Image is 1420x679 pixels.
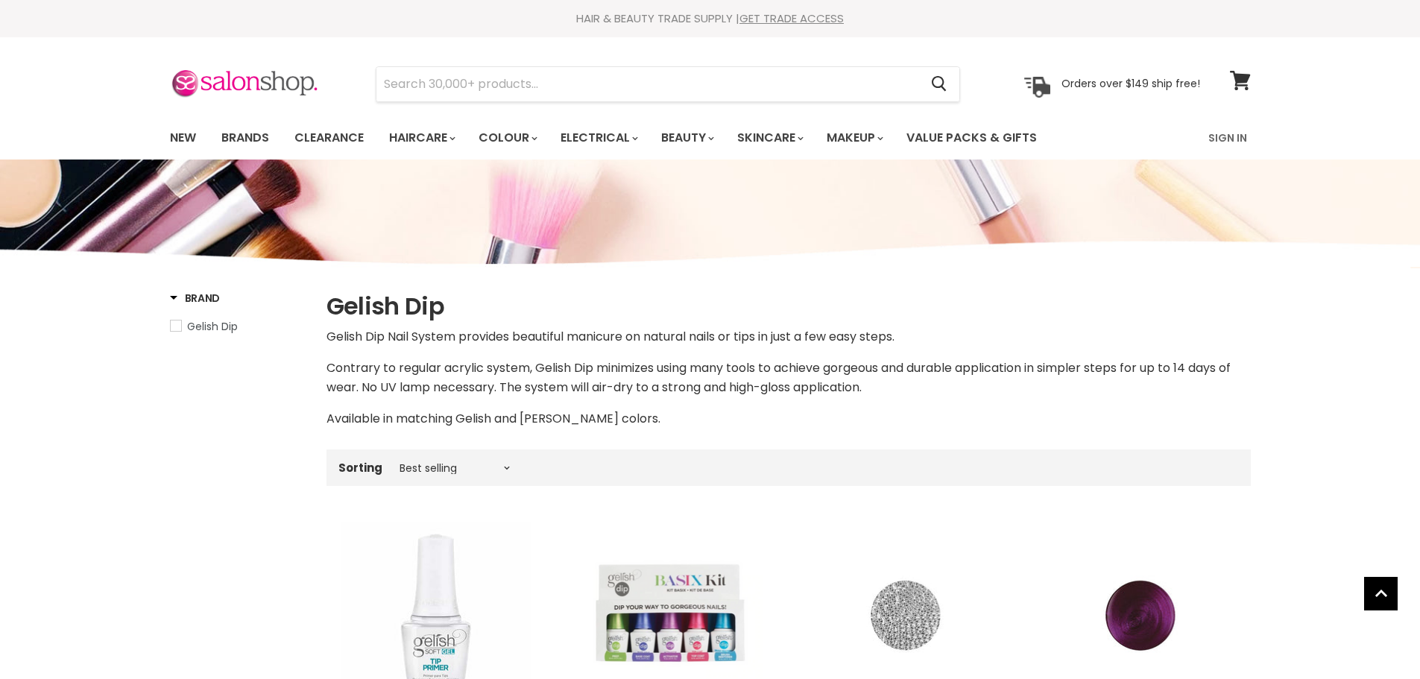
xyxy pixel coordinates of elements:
[283,122,375,154] a: Clearance
[376,67,920,101] input: Search
[187,319,238,334] span: Gelish Dip
[1345,609,1405,664] iframe: Gorgias live chat messenger
[338,461,382,474] label: Sorting
[151,116,1269,160] nav: Main
[549,122,647,154] a: Electrical
[326,291,1251,322] h1: Gelish Dip
[151,11,1269,26] div: HAIR & BEAUTY TRADE SUPPLY |
[895,122,1048,154] a: Value Packs & Gifts
[326,327,1251,347] p: Gelish Dip Nail System provides beautiful manicure on natural nails or tips in just a few easy st...
[378,122,464,154] a: Haircare
[1061,77,1200,90] p: Orders over $149 ship free!
[170,318,308,335] a: Gelish Dip
[326,359,1251,397] p: Contrary to regular acrylic system, Gelish Dip minimizes using many tools to achieve gorgeous and...
[170,291,221,306] h3: Brand
[739,10,844,26] a: GET TRADE ACCESS
[650,122,723,154] a: Beauty
[726,122,812,154] a: Skincare
[326,409,1251,429] p: Available in matching Gelish and [PERSON_NAME] colors.
[376,66,960,102] form: Product
[467,122,546,154] a: Colour
[920,67,959,101] button: Search
[159,116,1124,160] ul: Main menu
[159,122,207,154] a: New
[1199,122,1256,154] a: Sign In
[210,122,280,154] a: Brands
[815,122,892,154] a: Makeup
